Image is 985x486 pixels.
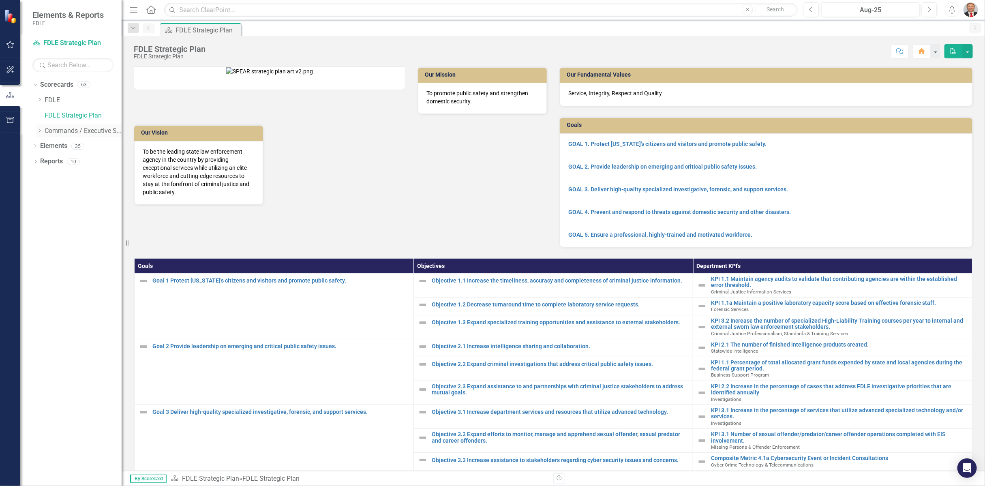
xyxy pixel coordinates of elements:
[418,433,428,443] img: Not Defined
[568,209,791,215] a: GOAL 4. Prevent and respond to threats against domestic security and other disasters.
[418,455,428,465] img: Not Defined
[71,143,84,150] div: 35
[711,455,968,461] a: Composite Metric 4.1a Cybersecurity Event or Incident Consultations
[242,475,300,482] div: FDLE Strategic Plan
[821,2,920,17] button: Aug-25
[418,407,428,417] img: Not Defined
[432,278,689,284] a: Objective 1.1 Increase the timeliness, accuracy and completeness of criminal justice information.
[171,474,547,484] div: »
[152,278,409,284] a: Goal 1 Protect [US_STATE]'s citizens and visitors and promote public safety.
[711,444,800,450] span: Missing Persons & Offender Enforcement
[134,54,206,60] div: FDLE Strategic Plan
[45,111,122,120] a: FDLE Strategic Plan
[755,4,796,15] button: Search
[164,3,798,17] input: Search ClearPoint...
[32,58,113,72] input: Search Below...
[40,157,63,166] a: Reports
[432,319,689,325] a: Objective 1.3 Expand specialized training opportunities and assistance to external stakeholders.
[139,342,148,351] img: Not Defined
[432,343,689,349] a: Objective 2.1 Increase intelligence sharing and collaboration.
[711,276,968,289] a: KPI 1.1 Maintain agency audits to validate that contributing agencies are within the established ...
[568,231,752,238] a: GOAL 5. Ensure a professional, highly-trained and motivated workforce.
[432,302,689,308] a: Objective 1.2 Decrease turnaround time to complete laboratory service requests.
[425,72,543,78] h3: Our Mission
[432,431,689,444] a: Objective 3.2 Expand efforts to monitor, manage and apprehend sexual offender, sexual predator an...
[711,289,791,295] span: Criminal Justice Information Services
[568,163,757,170] a: GOAL 2. Provide leadership on emerging and critical public safety issues.
[418,360,428,369] img: Not Defined
[432,383,689,396] a: Objective 2.3 Expand assistance to and partnerships with criminal justice stakeholders to address...
[568,141,767,147] a: GOAL 1. Protect [US_STATE]'s citizens and visitors and promote public safety.
[432,361,689,367] a: Objective 2.2 Expand criminal investigations that address critical public safety issues.
[418,300,428,310] img: Not Defined
[4,9,18,24] img: ClearPoint Strategy
[418,385,428,394] img: Not Defined
[45,126,122,136] a: Commands / Executive Support Branch
[40,141,67,151] a: Elements
[432,409,689,415] a: Objective 3.1 Increase department services and resources that utilize advanced technology.
[32,39,113,48] a: FDLE Strategic Plan
[418,276,428,286] img: Not Defined
[697,436,707,445] img: Not Defined
[226,67,313,75] img: SPEAR strategic plan art v2.png
[426,89,538,105] p: To promote public safety and strengthen domestic security.
[693,315,972,339] td: Double-Click to Edit Right Click for Context Menu
[32,20,104,26] small: FDLE
[32,10,104,20] span: Elements & Reports
[67,158,80,165] div: 10
[711,306,749,312] span: Forensic Services
[418,318,428,328] img: Not Defined
[77,81,90,88] div: 63
[711,372,769,378] span: Business Support Program
[176,25,239,35] div: FDLE Strategic Plan
[697,457,707,467] img: Not Defined
[711,396,741,402] span: Investigations
[697,412,707,422] img: Not Defined
[697,280,707,290] img: Not Defined
[697,364,707,374] img: Not Defined
[957,458,977,478] div: Open Intercom Messenger
[130,475,167,483] span: By Scorecard
[152,343,409,349] a: Goal 2 Provide leadership on emerging and critical public safety issues.
[711,383,968,396] a: KPI 2.2 Increase in the percentage of cases that address FDLE investigative priorities that are i...
[697,388,707,398] img: Not Defined
[568,89,964,97] p: Service, Integrity, Respect and Quality
[711,348,758,354] span: Statewide Intelligence
[711,360,968,372] a: KPI 1.1 Percentage of total allocated grant funds expended by state and local agencies during the...
[964,2,978,17] img: Brett Kirkland
[697,301,707,311] img: Not Defined
[418,342,428,351] img: Not Defined
[711,331,848,336] span: Criminal Justice Professionalism, Standards & Training Services
[697,343,707,353] img: Not Defined
[139,276,148,286] img: Not Defined
[568,186,788,193] a: GOAL 3. Deliver high-quality specialized investigative, forensic, and support services.
[45,96,122,105] a: FDLE
[767,6,784,13] span: Search
[711,300,968,306] a: KPI 1.1a Maintain a positive laboratory capacity score based on effective forensic staff.
[432,457,689,463] a: Objective 3.3 Increase assistance to stakeholders regarding cyber security issues and concerns.
[139,407,148,417] img: Not Defined
[697,322,707,332] img: Not Defined
[711,431,968,444] a: KPI 3.1 Number of sexual offender/predator/career offender operations completed with EIS involvem...
[152,409,409,415] a: Goal 3 Deliver high-quality specialized investigative, forensic, and support services.
[567,122,968,128] h3: Goals
[824,5,917,15] div: Aug-25
[134,45,206,54] div: FDLE Strategic Plan
[711,462,814,468] span: Cyber Crime Technology & Telecommunications
[711,420,741,426] span: Investigations
[40,80,73,90] a: Scorecards
[143,148,255,196] p: To be the leading state law enforcement agency in the country by providing exceptional services w...
[182,475,239,482] a: FDLE Strategic Plan
[711,318,968,330] a: KPI 3.2 Increase the number of specialized High-Liability Training courses per year to internal a...
[567,72,968,78] h3: Our Fundamental Values
[711,342,968,348] a: KPI 2.1 The number of finished intelligence products created.
[711,407,968,420] a: KPI 3.1 Increase in the percentage of services that utilize advanced specialized technology and/o...
[141,130,259,136] h3: Our Vision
